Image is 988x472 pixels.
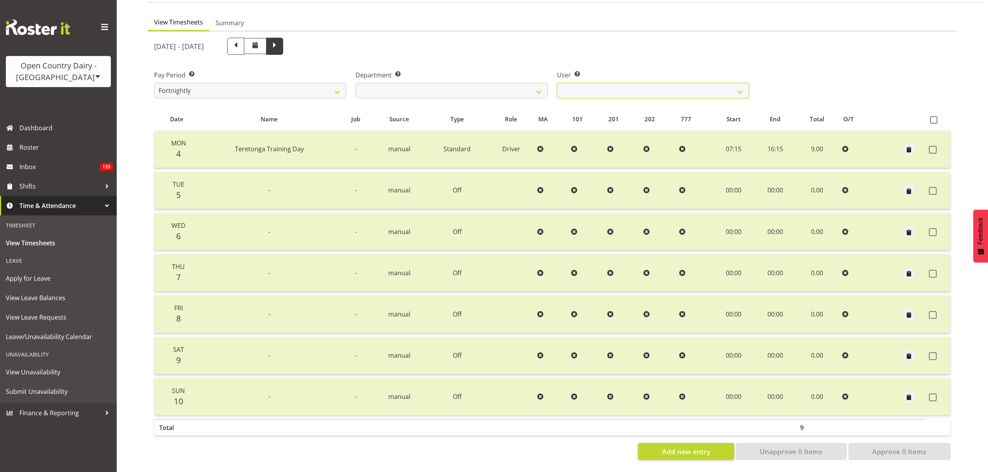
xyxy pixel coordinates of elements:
[19,180,101,192] span: Shifts
[154,17,203,27] span: View Timesheets
[848,443,951,460] button: Approve 0 Items
[6,273,111,284] span: Apply for Leave
[19,122,113,134] span: Dashboard
[154,42,204,51] h5: [DATE] - [DATE]
[2,217,115,233] div: Timesheet
[356,70,548,80] label: Department
[712,295,755,333] td: 00:00
[268,310,270,318] span: -
[450,115,464,124] span: Type
[712,213,755,250] td: 00:00
[6,366,111,378] span: View Unavailability
[505,115,517,124] span: Role
[173,180,184,189] span: Tue
[389,115,409,124] span: Source
[426,131,488,168] td: Standard
[19,200,101,212] span: Time & Attendance
[388,351,410,360] span: manual
[355,392,357,401] span: -
[172,386,185,395] span: Sun
[755,131,795,168] td: 16:15
[268,392,270,401] span: -
[712,337,755,374] td: 00:00
[6,331,111,343] span: Leave/Unavailability Calendar
[388,186,410,194] span: manual
[174,396,183,407] span: 10
[355,310,357,318] span: -
[502,145,520,153] span: Driver
[19,161,100,173] span: Inbox
[755,172,795,209] td: 00:00
[173,345,184,354] span: Sat
[426,295,488,333] td: Off
[770,115,780,124] span: End
[154,419,200,435] th: Total
[172,262,185,271] span: Thu
[6,237,111,249] span: View Timesheets
[572,115,583,124] span: 101
[755,295,795,333] td: 00:00
[872,446,927,456] span: Approve 0 Items
[426,213,488,250] td: Off
[19,142,113,153] span: Roster
[388,227,410,236] span: manual
[268,269,270,277] span: -
[712,131,755,168] td: 07:15
[760,446,823,456] span: Unapprove 0 Items
[170,115,184,124] span: Date
[795,378,839,415] td: 0.00
[727,115,741,124] span: Start
[388,392,410,401] span: manual
[176,313,181,324] span: 8
[351,115,360,124] span: Job
[538,115,548,124] span: MA
[2,382,115,401] a: Submit Unavailability
[426,378,488,415] td: Off
[355,351,357,360] span: -
[795,337,839,374] td: 0.00
[268,227,270,236] span: -
[755,254,795,292] td: 00:00
[154,70,346,80] label: Pay Period
[388,310,410,318] span: manual
[6,386,111,397] span: Submit Unavailability
[810,115,824,124] span: Total
[215,18,244,28] span: Summary
[268,351,270,360] span: -
[176,355,181,365] span: 9
[261,115,278,124] span: Name
[6,311,111,323] span: View Leave Requests
[426,337,488,374] td: Off
[608,115,619,124] span: 201
[176,189,181,200] span: 5
[172,221,186,230] span: Wed
[171,139,186,147] span: Mon
[176,272,181,283] span: 7
[755,337,795,374] td: 00:00
[388,145,410,153] span: manual
[973,210,988,262] button: Feedback - Show survey
[426,172,488,209] td: Off
[843,115,854,124] span: O/T
[426,254,488,292] td: Off
[755,378,795,415] td: 00:00
[19,407,101,419] span: Finance & Reporting
[795,172,839,209] td: 0.00
[645,115,655,124] span: 202
[681,115,691,124] span: 777
[6,19,70,35] img: Rosterit website logo
[712,172,755,209] td: 00:00
[638,443,734,460] button: Add new entry
[755,213,795,250] td: 00:00
[268,186,270,194] span: -
[176,231,181,241] span: 6
[795,213,839,250] td: 0.00
[712,378,755,415] td: 00:00
[2,269,115,288] a: Apply for Leave
[355,227,357,236] span: -
[795,254,839,292] td: 0.00
[100,163,113,171] span: 155
[355,186,357,194] span: -
[2,288,115,308] a: View Leave Balances
[235,145,304,153] span: Teretonga Training Day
